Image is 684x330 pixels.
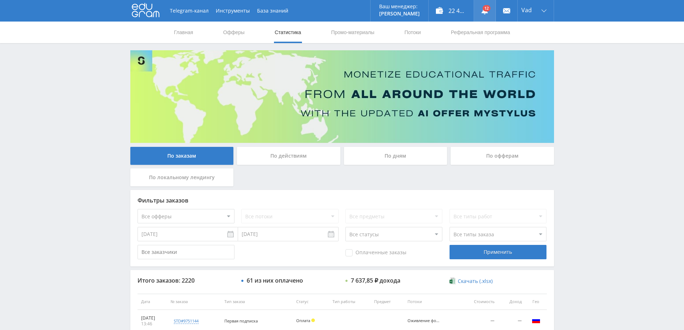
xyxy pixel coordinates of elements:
p: Ваш менеджер: [379,4,420,9]
div: По локальному лендингу [130,168,234,186]
div: По дням [344,147,447,165]
p: [PERSON_NAME] [379,11,420,17]
a: Статистика [274,22,302,43]
div: По заказам [130,147,234,165]
span: Vad [521,7,532,13]
input: Все заказчики [138,245,234,259]
a: Главная [173,22,194,43]
a: Реферальная программа [450,22,511,43]
div: Фильтры заказов [138,197,547,204]
div: По действиям [237,147,340,165]
span: Оплаченные заказы [345,249,406,256]
div: Применить [450,245,546,259]
a: Офферы [223,22,246,43]
a: Потоки [404,22,422,43]
div: По офферам [451,147,554,165]
img: Banner [130,50,554,143]
a: Промо-материалы [330,22,375,43]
